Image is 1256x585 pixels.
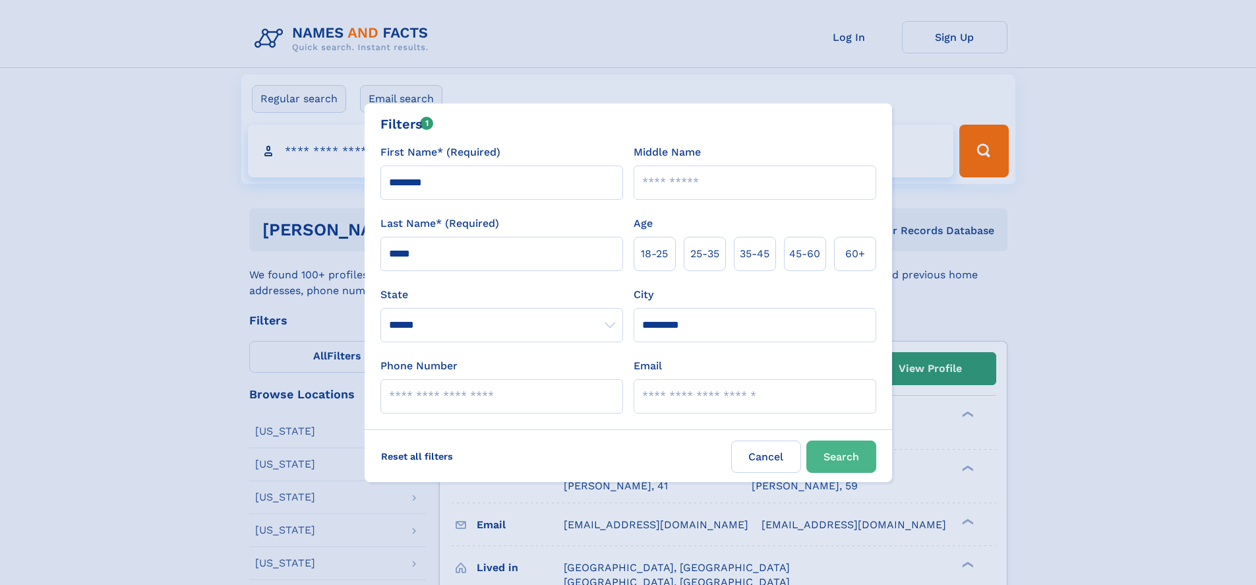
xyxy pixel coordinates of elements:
label: City [634,287,653,303]
label: First Name* (Required) [380,144,500,160]
label: Reset all filters [373,441,462,472]
label: Middle Name [634,144,701,160]
div: Filters [380,114,434,134]
label: Phone Number [380,358,458,374]
label: Last Name* (Required) [380,216,499,231]
span: 60+ [845,246,865,262]
span: 18‑25 [641,246,668,262]
label: Email [634,358,662,374]
button: Search [806,441,876,473]
span: 35‑45 [740,246,769,262]
label: Cancel [731,441,801,473]
span: 45‑60 [789,246,820,262]
label: State [380,287,623,303]
label: Age [634,216,653,231]
span: 25‑35 [690,246,719,262]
